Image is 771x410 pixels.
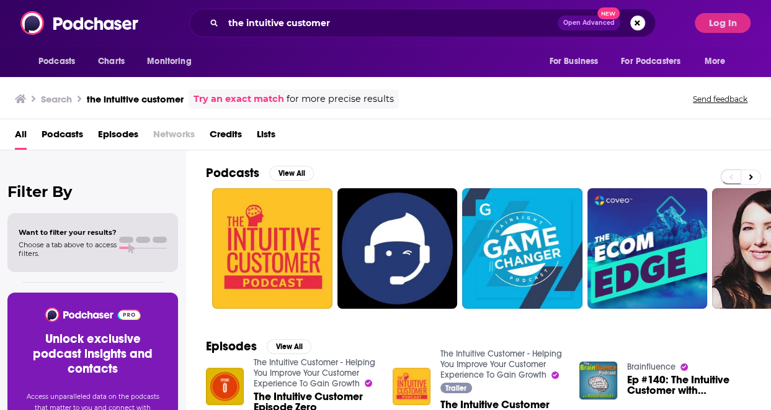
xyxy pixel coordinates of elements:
h3: the intuitive customer [87,93,184,105]
input: Search podcasts, credits, & more... [223,13,558,33]
span: Choose a tab above to access filters. [19,240,117,258]
a: Credits [210,124,242,150]
img: Podchaser - Follow, Share and Rate Podcasts [44,307,141,322]
button: open menu [696,50,741,73]
span: Ep #140: The Intuitive Customer with [PERSON_NAME] [627,375,751,396]
span: Charts [98,53,125,70]
span: New [597,7,620,19]
span: For Podcasters [621,53,680,70]
a: Lists [257,124,275,150]
img: Ep #140: The Intuitive Customer with Colin Shaw [579,362,617,399]
span: Trailer [445,385,466,392]
a: Ep #140: The Intuitive Customer with Colin Shaw [627,375,751,396]
span: for more precise results [287,92,394,106]
h2: Filter By [7,183,178,201]
button: open menu [138,50,207,73]
a: Podcasts [42,124,83,150]
h3: Search [41,93,72,105]
span: Podcasts [38,53,75,70]
button: open menu [30,50,91,73]
a: Charts [90,50,132,73]
a: Brainfluence [627,362,675,372]
span: For Business [549,53,598,70]
span: Want to filter your results? [19,228,117,237]
button: Log In [695,13,751,33]
span: Open Advanced [563,20,615,26]
a: All [15,124,27,150]
a: Try an exact match [194,92,284,106]
img: The Intuitive Customer Episode Zero [206,368,244,406]
a: EpisodesView All [206,339,311,354]
span: Monitoring [147,53,191,70]
div: Search podcasts, credits, & more... [189,9,656,37]
h2: Episodes [206,339,257,354]
img: The Intuitive Customer Trailer [393,368,430,406]
span: More [705,53,726,70]
button: open menu [540,50,613,73]
img: Podchaser - Follow, Share and Rate Podcasts [20,11,140,35]
button: Open AdvancedNew [558,16,620,30]
a: The Intuitive Customer - Helping You Improve Your Customer Experience To Gain Growth [440,348,562,380]
button: View All [267,339,311,354]
h2: Podcasts [206,165,259,181]
a: Episodes [98,124,138,150]
button: Send feedback [689,94,751,104]
span: Networks [153,124,195,150]
button: View All [269,166,314,181]
button: open menu [613,50,698,73]
a: PodcastsView All [206,165,314,181]
h3: Unlock exclusive podcast insights and contacts [22,332,163,376]
a: The Intuitive Customer - Helping You Improve Your Customer Experience To Gain Growth [254,357,375,389]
